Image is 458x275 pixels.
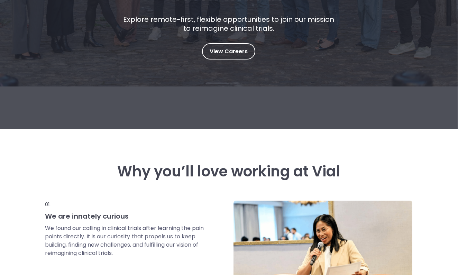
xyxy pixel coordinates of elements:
h3: We are innately curious [45,212,205,221]
p: We found our calling in clinical trials after learning the pain points directly. It is our curios... [45,224,205,257]
p: 01. [45,201,205,208]
a: View Careers [202,43,255,59]
p: Explore remote-first, flexible opportunities to join our mission to reimagine clinical trials. [121,15,337,33]
h3: Why you’ll love working at Vial [45,163,412,180]
span: View Careers [210,47,248,56]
